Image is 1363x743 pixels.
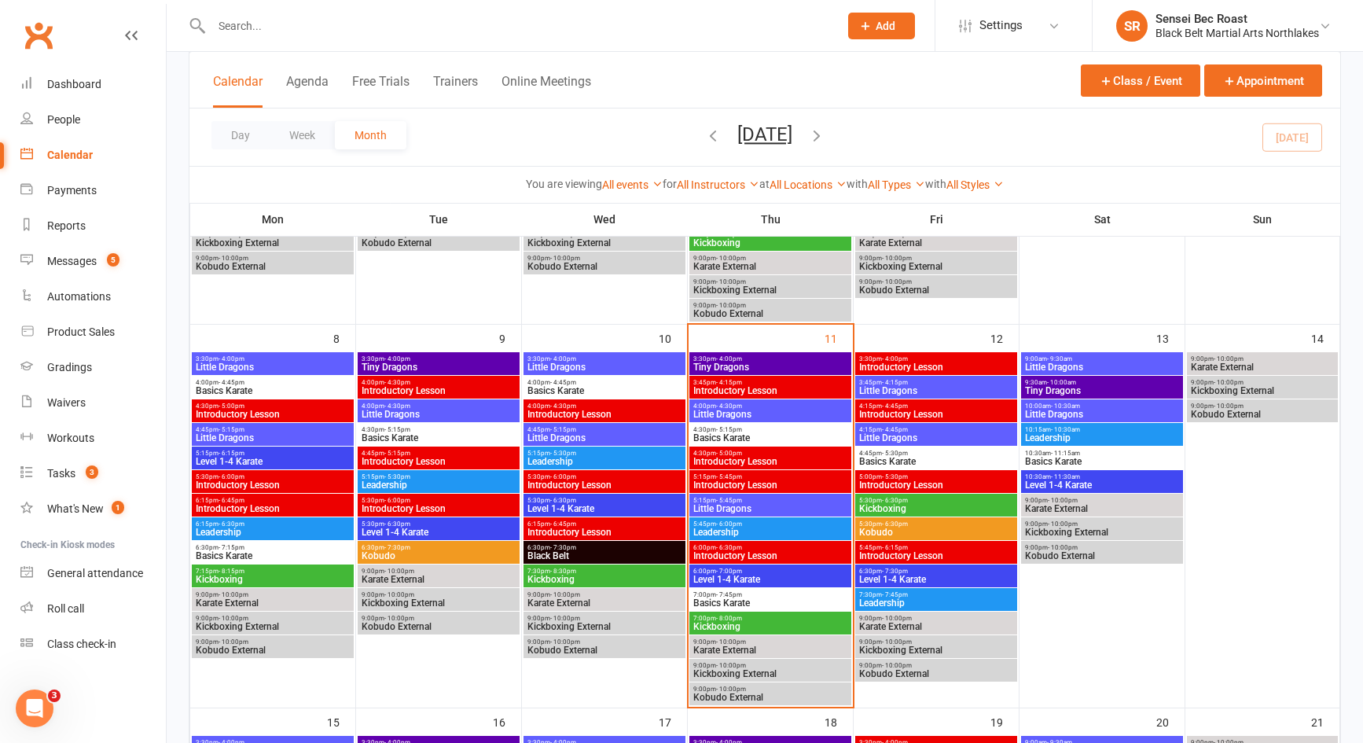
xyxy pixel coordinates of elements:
a: Dashboard [20,67,166,102]
span: Basics Karate [527,386,682,395]
button: Calendar [213,74,263,108]
span: Level 1-4 Karate [527,504,682,513]
span: 6:30pm [361,544,516,551]
span: - 10:00pm [882,255,912,262]
span: Introductory Lesson [693,480,848,490]
a: Automations [20,279,166,314]
a: Payments [20,173,166,208]
span: 4:30pm [693,450,848,457]
span: Leadership [1024,433,1180,443]
span: Introductory Lesson [361,504,516,513]
span: 4:15pm [858,403,1014,410]
span: - 7:30pm [550,544,576,551]
span: Introductory Lesson [361,457,516,466]
div: 12 [990,325,1019,351]
div: People [47,113,80,126]
a: Tasks 3 [20,456,166,491]
span: - 10:00pm [1048,520,1078,528]
a: Roll call [20,591,166,627]
span: 9:00pm [1024,520,1180,528]
span: - 5:00pm [219,403,244,410]
span: 10:15am [1024,426,1180,433]
span: - 5:15pm [550,426,576,433]
span: Introductory Lesson [858,410,1014,419]
span: 6:30pm [858,568,1014,575]
span: Leadership [195,528,351,537]
div: Product Sales [47,326,115,338]
th: Tue [356,203,522,236]
span: Settings [979,8,1023,43]
span: - 4:45pm [882,426,908,433]
span: - 10:30am [1051,426,1080,433]
span: Introductory Lesson [858,551,1014,561]
span: Add [876,20,895,32]
span: - 6:00pm [550,473,576,480]
span: Basics Karate [195,551,351,561]
span: - 5:30pm [384,473,410,480]
span: Introductory Lesson [527,528,682,537]
span: Leadership [693,528,848,537]
span: - 5:15pm [384,426,410,433]
span: 4:45pm [527,426,682,433]
span: 4:00pm [527,403,682,410]
span: Kickboxing [195,575,351,584]
span: Kobudo External [527,262,682,271]
span: Karate External [361,575,516,584]
div: 14 [1311,325,1339,351]
span: - 6:30pm [550,497,576,504]
span: - 4:00pm [882,355,908,362]
span: 4:00pm [361,403,516,410]
span: Introductory Lesson [527,410,682,419]
span: - 6:30pm [882,497,908,504]
a: Clubworx [19,16,58,55]
iframe: Intercom live chat [16,690,53,727]
span: - 4:30pm [384,403,410,410]
span: - 4:00pm [550,355,576,362]
a: People [20,102,166,138]
span: Leadership [361,480,516,490]
span: - 10:00pm [219,255,248,262]
span: - 11:30am [1051,473,1080,480]
span: 4:00pm [693,403,848,410]
span: 5:30pm [527,473,682,480]
span: Kickboxing External [1024,528,1180,537]
span: 3 [48,690,61,702]
span: Introductory Lesson [693,457,848,466]
span: - 10:00pm [716,302,746,309]
span: Little Dragons [527,433,682,443]
span: Level 1-4 Karate [858,575,1014,584]
span: 9:00pm [1190,355,1335,362]
div: Reports [47,219,86,232]
span: 6:15pm [195,497,351,504]
span: 9:30am [1024,379,1180,386]
span: 9:00pm [1024,497,1180,504]
span: Kobudo External [1024,551,1180,561]
span: Karate External [693,262,848,271]
a: All Types [868,178,925,191]
span: 3:30pm [858,355,1014,362]
span: 4:15pm [858,426,1014,433]
span: Kickboxing [527,575,682,584]
span: - 5:30pm [882,473,908,480]
span: Basics Karate [858,457,1014,466]
span: 3:30pm [693,355,848,362]
span: Kobudo External [361,238,516,248]
span: 5:15pm [527,450,682,457]
span: Kobudo [361,551,516,561]
span: - 10:00pm [384,568,414,575]
span: - 4:00pm [219,355,244,362]
th: Thu [688,203,854,236]
span: 6:30pm [195,544,351,551]
span: 4:30pm [195,403,351,410]
span: - 6:30pm [882,520,908,528]
span: Introductory Lesson [858,362,1014,372]
span: 4:00pm [195,379,351,386]
span: Little Dragons [195,362,351,372]
span: - 6:45pm [219,497,244,504]
div: Roll call [47,602,84,615]
span: Karate External [858,238,1014,248]
span: Level 1-4 Karate [361,528,516,537]
span: Little Dragons [361,410,516,419]
span: - 7:30pm [882,568,908,575]
span: 9:00pm [527,255,682,262]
